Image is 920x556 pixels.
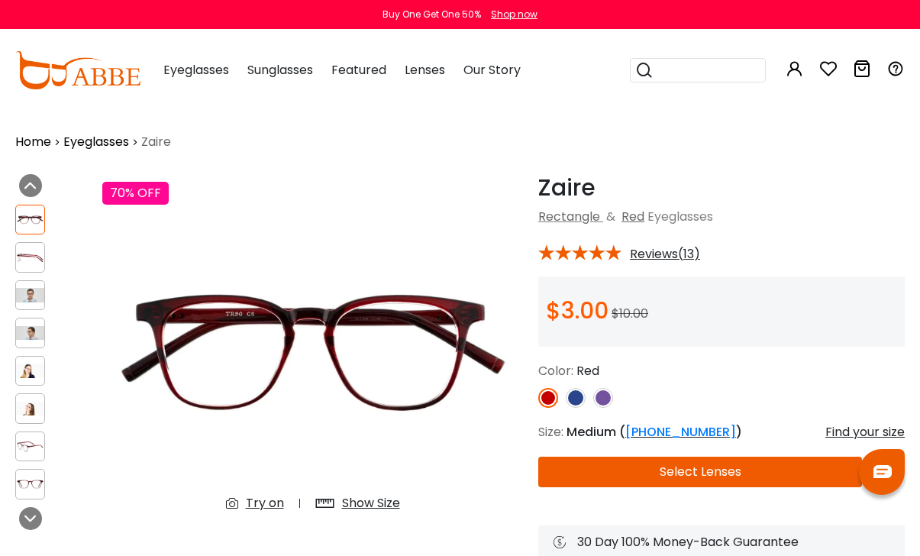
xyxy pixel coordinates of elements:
[102,182,169,205] div: 70% OFF
[538,174,905,202] h1: Zaire
[538,423,563,441] span: Size:
[612,305,648,322] span: $10.00
[621,208,644,225] a: Red
[63,133,129,151] a: Eyeglasses
[247,61,313,79] span: Sunglasses
[383,8,481,21] div: Buy One Get One 50%
[331,61,386,79] span: Featured
[538,208,600,225] a: Rectangle
[546,294,608,327] span: $3.00
[16,251,44,265] img: Zaire Red TR Eyeglasses , UniversalBridgeFit Frames from ABBE Glasses
[405,61,445,79] span: Lenses
[873,465,892,478] img: chat
[538,362,573,380] span: Color:
[491,8,537,21] div: Shop now
[463,61,521,79] span: Our Story
[567,423,742,441] span: Medium ( )
[342,494,400,512] div: Show Size
[16,477,44,492] img: Zaire Red TR Eyeglasses , UniversalBridgeFit Frames from ABBE Glasses
[15,133,51,151] a: Home
[163,61,229,79] span: Eyeglasses
[16,439,44,454] img: Zaire Red TR Eyeglasses , UniversalBridgeFit Frames from ABBE Glasses
[15,51,140,89] img: abbeglasses.com
[141,133,171,151] span: Zaire
[16,402,44,416] img: Zaire Red TR Eyeglasses , UniversalBridgeFit Frames from ABBE Glasses
[647,208,713,225] span: Eyeglasses
[825,423,905,441] div: Find your size
[16,212,44,227] img: Zaire Red TR Eyeglasses , UniversalBridgeFit Frames from ABBE Glasses
[16,364,44,378] img: Zaire Red TR Eyeglasses , UniversalBridgeFit Frames from ABBE Glasses
[246,494,284,512] div: Try on
[16,326,44,341] img: Zaire Red TR Eyeglasses , UniversalBridgeFit Frames from ABBE Glasses
[16,288,44,302] img: Zaire Red TR Eyeglasses , UniversalBridgeFit Frames from ABBE Glasses
[576,362,599,380] span: Red
[102,174,523,525] img: Zaire Red TR Eyeglasses , UniversalBridgeFit Frames from ABBE Glasses
[603,208,618,225] span: &
[630,247,700,261] span: Reviews(13)
[538,457,862,487] button: Select Lenses
[483,8,537,21] a: Shop now
[625,423,736,441] a: [PHONE_NUMBER]
[554,533,889,551] div: 30 Day 100% Money-Back Guarantee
